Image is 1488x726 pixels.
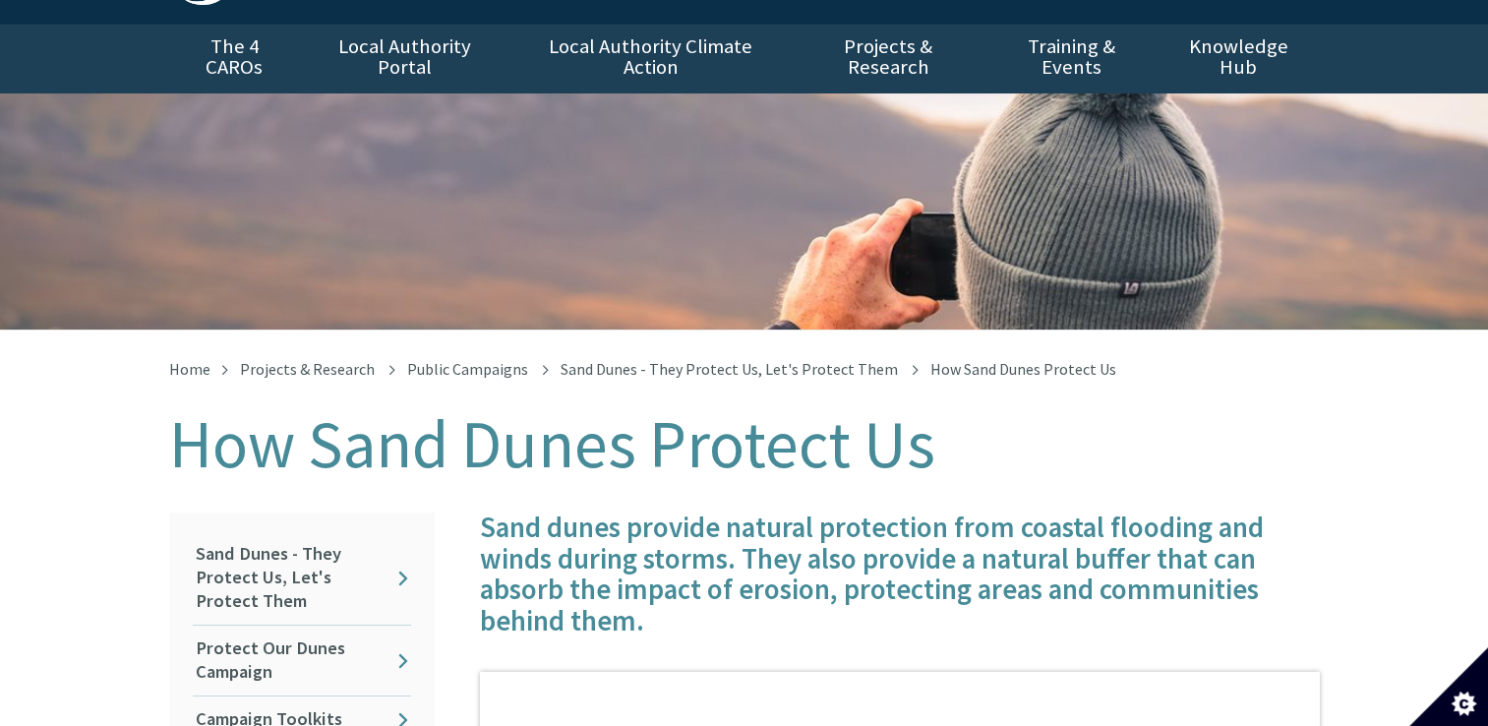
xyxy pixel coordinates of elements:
[407,359,528,379] a: Public Campaigns
[1158,25,1319,93] a: Knowledge Hub
[1409,647,1488,726] button: Set cookie preferences
[193,626,411,696] a: Protect Our Dunes Campaign
[193,531,411,625] a: Sand Dunes - They Protect Us, Let's Protect Them
[300,25,510,93] a: Local Authority Portal
[240,359,375,379] a: Projects & Research
[510,25,791,93] a: Local Authority Climate Action
[169,359,210,379] a: Home
[480,513,1320,637] h4: Sand dunes provide natural protection from coastal flooding and winds during storms. They also pr...
[930,359,1116,379] span: How Sand Dunes Protect Us
[561,359,898,379] a: Sand Dunes - They Protect Us, Let's Protect Them
[791,25,985,93] a: Projects & Research
[169,25,300,93] a: The 4 CAROs
[169,408,1320,481] h1: How Sand Dunes Protect Us
[985,25,1158,93] a: Training & Events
